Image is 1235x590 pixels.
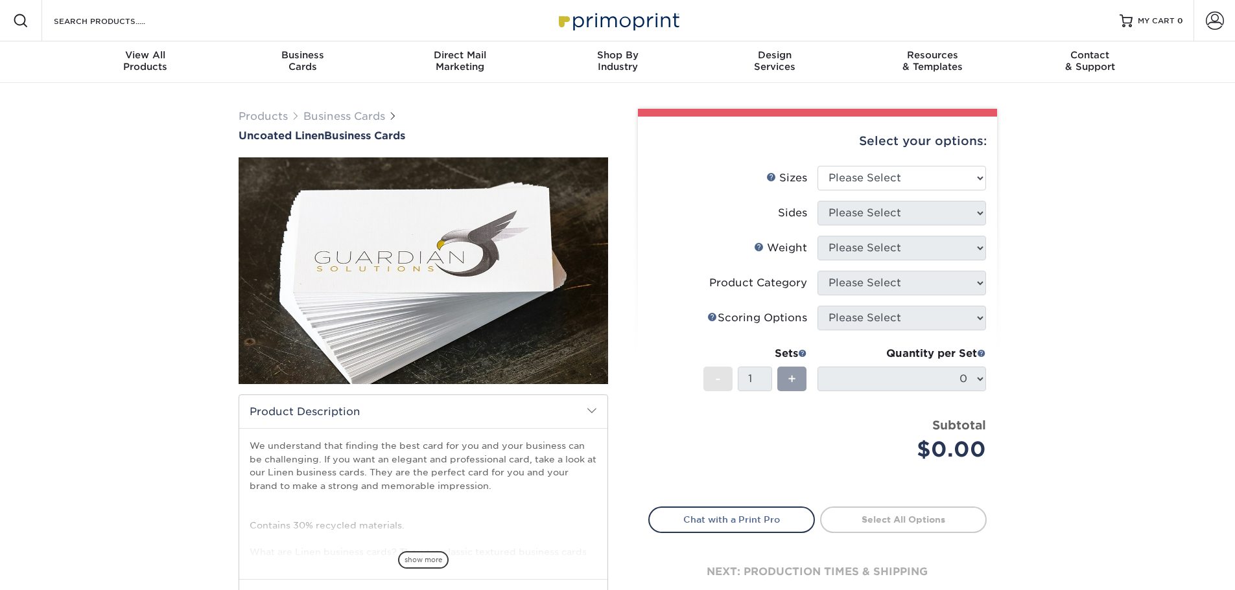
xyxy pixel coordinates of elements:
[398,551,449,569] span: show more
[696,49,854,61] span: Design
[381,49,539,73] div: Marketing
[648,117,987,166] div: Select your options:
[827,434,986,465] div: $0.00
[381,41,539,83] a: Direct MailMarketing
[553,6,683,34] img: Primoprint
[67,49,224,73] div: Products
[239,130,324,142] span: Uncoated Linen
[778,205,807,221] div: Sides
[932,418,986,432] strong: Subtotal
[1011,49,1169,61] span: Contact
[766,170,807,186] div: Sizes
[67,49,224,61] span: View All
[224,41,381,83] a: BusinessCards
[1011,41,1169,83] a: Contact& Support
[707,310,807,326] div: Scoring Options
[539,41,696,83] a: Shop ByIndustry
[224,49,381,73] div: Cards
[539,49,696,73] div: Industry
[754,240,807,256] div: Weight
[239,86,608,455] img: Uncoated Linen 01
[224,49,381,61] span: Business
[648,506,815,532] a: Chat with a Print Pro
[703,346,807,361] div: Sets
[696,41,854,83] a: DesignServices
[709,275,807,291] div: Product Category
[696,49,854,73] div: Services
[239,110,288,122] a: Products
[817,346,986,361] div: Quantity per Set
[854,49,1011,73] div: & Templates
[303,110,385,122] a: Business Cards
[1177,16,1183,25] span: 0
[539,49,696,61] span: Shop By
[854,49,1011,61] span: Resources
[381,49,539,61] span: Direct Mail
[788,369,796,389] span: +
[715,369,721,389] span: -
[239,395,607,428] h2: Product Description
[820,506,987,532] a: Select All Options
[67,41,224,83] a: View AllProducts
[239,130,608,142] h1: Business Cards
[53,13,179,28] input: SEARCH PRODUCTS.....
[1011,49,1169,73] div: & Support
[239,130,608,142] a: Uncoated LinenBusiness Cards
[1138,16,1175,27] span: MY CART
[854,41,1011,83] a: Resources& Templates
